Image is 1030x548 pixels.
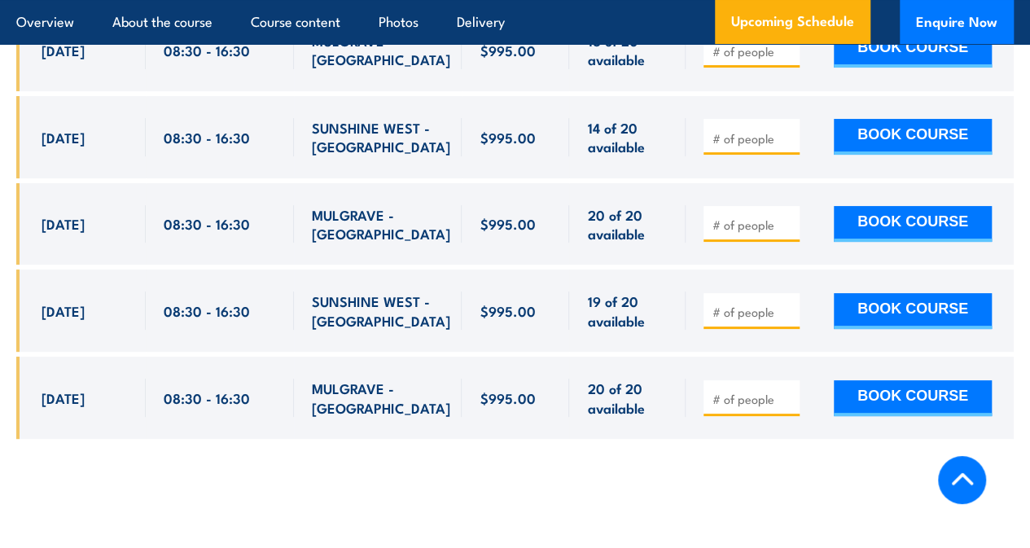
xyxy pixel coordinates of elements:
span: $995.00 [480,41,535,59]
span: 08:30 - 16:30 [164,214,250,233]
button: BOOK COURSE [834,293,992,329]
span: [DATE] [42,301,85,320]
button: BOOK COURSE [834,119,992,155]
button: BOOK COURSE [834,206,992,242]
span: 14 of 20 available [587,118,668,156]
span: $995.00 [480,301,535,320]
span: $995.00 [480,214,535,233]
span: $995.00 [480,128,535,147]
span: MULGRAVE - [GEOGRAPHIC_DATA] [312,379,450,417]
span: 20 of 20 available [587,379,668,417]
span: [DATE] [42,128,85,147]
input: # of people [712,304,794,320]
span: [DATE] [42,214,85,233]
span: SUNSHINE WEST - [GEOGRAPHIC_DATA] [312,118,450,156]
span: 18 of 20 available [587,31,668,69]
input: # of people [712,391,794,407]
span: 19 of 20 available [587,292,668,330]
span: $995.00 [480,388,535,407]
span: SUNSHINE WEST - [GEOGRAPHIC_DATA] [312,292,450,330]
span: 08:30 - 16:30 [164,388,250,407]
span: MULGRAVE - [GEOGRAPHIC_DATA] [312,205,450,243]
span: 08:30 - 16:30 [164,128,250,147]
input: # of people [712,217,794,233]
span: [DATE] [42,41,85,59]
input: # of people [712,43,794,59]
input: # of people [712,130,794,147]
span: 08:30 - 16:30 [164,41,250,59]
button: BOOK COURSE [834,32,992,68]
span: [DATE] [42,388,85,407]
button: BOOK COURSE [834,380,992,416]
span: 20 of 20 available [587,205,668,243]
span: 08:30 - 16:30 [164,301,250,320]
span: MULGRAVE - [GEOGRAPHIC_DATA] [312,31,450,69]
